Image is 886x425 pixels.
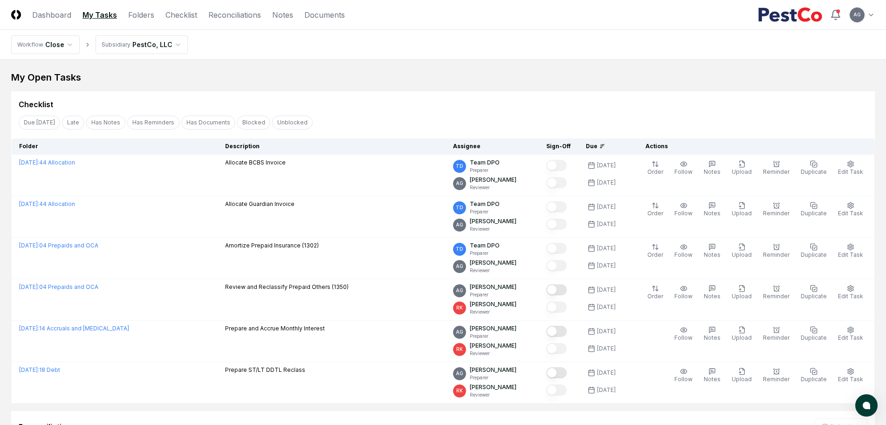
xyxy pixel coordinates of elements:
span: Duplicate [801,293,827,300]
span: Edit Task [838,168,863,175]
span: [DATE] : [19,200,39,207]
p: Reviewer [470,391,516,398]
button: Mark complete [546,326,567,337]
button: Upload [730,158,754,178]
span: Notes [704,293,721,300]
button: Order [646,283,665,302]
button: Mark complete [546,384,567,396]
button: AG [849,7,865,23]
p: [PERSON_NAME] [470,176,516,184]
span: Upload [732,293,752,300]
p: Reviewer [470,226,516,233]
p: Prepare ST/LT DDTL Reclass [225,366,305,374]
span: Duplicate [801,168,827,175]
span: Duplicate [801,334,827,341]
div: [DATE] [597,386,616,394]
span: RK [456,304,463,311]
button: Edit Task [836,366,865,385]
button: Mark complete [546,367,567,378]
span: Order [647,168,663,175]
span: Reminder [763,293,790,300]
button: Order [646,241,665,261]
span: Notes [704,168,721,175]
button: Mark complete [546,177,567,188]
button: Upload [730,283,754,302]
div: My Open Tasks [11,71,875,84]
p: Preparer [470,167,500,174]
span: Reminder [763,210,790,217]
button: Blocked [237,116,270,130]
button: Duplicate [799,241,829,261]
span: Reminder [763,251,790,258]
button: Mark complete [546,243,567,254]
span: Notes [704,376,721,383]
button: Reminder [761,283,791,302]
p: Team DPO [470,158,500,167]
button: Due Today [19,116,60,130]
div: [DATE] [597,327,616,336]
span: [DATE] : [19,242,39,249]
button: Notes [702,158,722,178]
button: Notes [702,241,722,261]
p: Amortize Prepaid Insurance (1302) [225,241,319,250]
span: Edit Task [838,376,863,383]
div: Due [586,142,623,151]
span: Duplicate [801,376,827,383]
p: Reviewer [470,308,516,315]
p: Reviewer [470,184,516,191]
span: AG [456,370,463,377]
span: Upload [732,168,752,175]
p: [PERSON_NAME] [470,283,516,291]
div: [DATE] [597,261,616,270]
span: AG [853,11,861,18]
div: [DATE] [597,303,616,311]
button: Notes [702,366,722,385]
div: [DATE] [597,203,616,211]
p: Preparer [470,374,516,381]
span: Notes [704,334,721,341]
div: [DATE] [597,244,616,253]
p: Reviewer [470,267,516,274]
div: Checklist [19,99,53,110]
button: Follow [673,200,694,219]
img: PestCo logo [758,7,823,22]
p: [PERSON_NAME] [470,366,516,374]
p: [PERSON_NAME] [470,259,516,267]
p: Preparer [470,291,516,298]
button: Mark complete [546,201,567,212]
div: Workflow [17,41,43,49]
span: Edit Task [838,251,863,258]
span: Edit Task [838,210,863,217]
span: TD [456,163,463,170]
button: Upload [730,324,754,344]
span: AG [456,263,463,270]
button: Mark complete [546,343,567,354]
span: Order [647,210,663,217]
button: Duplicate [799,283,829,302]
button: Has Documents [181,116,235,130]
a: [DATE]:14 Accruals and [MEDICAL_DATA] [19,325,129,332]
p: Reviewer [470,350,516,357]
button: Mark complete [546,260,567,271]
p: [PERSON_NAME] [470,383,516,391]
span: Duplicate [801,251,827,258]
button: Duplicate [799,324,829,344]
p: [PERSON_NAME] [470,300,516,308]
button: Edit Task [836,324,865,344]
button: Has Reminders [127,116,179,130]
button: Late [62,116,84,130]
span: TD [456,204,463,211]
span: Follow [674,251,693,258]
span: Upload [732,376,752,383]
span: TD [456,246,463,253]
p: Preparer [470,208,500,215]
span: RK [456,387,463,394]
button: Upload [730,200,754,219]
a: Reconciliations [208,9,261,21]
button: Reminder [761,158,791,178]
span: [DATE] : [19,283,39,290]
button: Mark complete [546,302,567,313]
span: Notes [704,210,721,217]
button: Mark complete [546,284,567,295]
th: Sign-Off [539,138,578,155]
